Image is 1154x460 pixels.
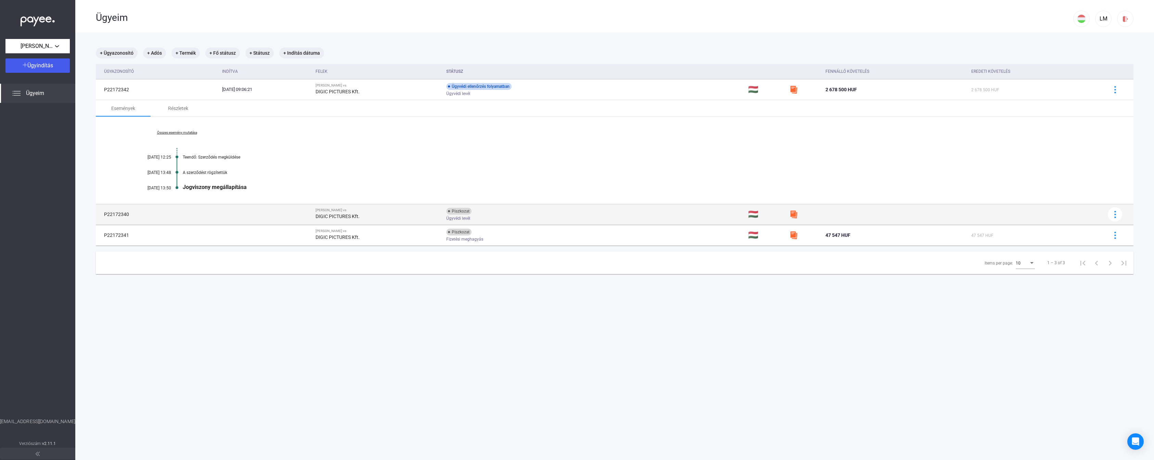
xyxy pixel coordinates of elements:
[316,208,441,212] div: [PERSON_NAME] vs
[316,89,360,94] strong: DIGIC PICTURES Kft.
[104,67,134,76] div: Ügyazonosító
[985,259,1013,267] div: Items per page:
[1073,11,1090,27] button: HU
[168,104,188,112] div: Részletek
[96,48,138,58] mat-chip: + Ügyazonosító
[745,225,787,245] td: 🇭🇺
[1095,11,1112,27] button: LM
[12,89,21,97] img: list.svg
[205,48,240,58] mat-chip: + Fő státusz
[1108,207,1122,221] button: more-blue
[1117,11,1133,27] button: logout-red
[1112,86,1119,93] img: more-blue
[96,225,219,245] td: P22172341
[183,184,1099,190] div: Jogviszony megállapítása
[316,67,441,76] div: Felek
[1098,15,1109,23] div: LM
[23,63,27,67] img: plus-white.svg
[42,441,56,446] strong: v2.11.1
[130,131,224,135] a: Összes esemény mutatása
[446,235,483,243] span: Fizetési meghagyás
[104,67,217,76] div: Ügyazonosító
[790,210,798,218] img: szamlazzhu-mini
[1122,15,1129,23] img: logout-red
[1016,261,1021,266] span: 10
[745,79,787,100] td: 🇭🇺
[444,64,745,79] th: Státusz
[222,67,310,76] div: Indítva
[96,204,219,225] td: P22172340
[279,48,324,58] mat-chip: + Indítás dátuma
[1047,259,1065,267] div: 1 – 3 of 3
[316,67,328,76] div: Felek
[446,229,472,235] div: Piszkozat
[222,86,310,93] div: [DATE] 09:06:21
[26,89,44,97] span: Ügyeim
[971,233,993,238] span: 47 547 HUF
[36,452,40,456] img: arrow-double-left-grey.svg
[971,87,999,92] span: 2 678 500 HUF
[825,232,850,238] span: 47 547 HUF
[130,186,171,190] div: [DATE] 13:50
[316,214,360,219] strong: DIGIC PICTURES Kft.
[96,79,219,100] td: P22172342
[1076,256,1090,270] button: First page
[1112,211,1119,218] img: more-blue
[130,155,171,160] div: [DATE] 12:25
[130,170,171,175] div: [DATE] 13:48
[1117,256,1131,270] button: Last page
[446,90,470,98] span: Ügyvédi levél
[171,48,200,58] mat-chip: + Termék
[446,214,470,222] span: Ügyvédi levél
[5,39,70,53] button: [PERSON_NAME][GEOGRAPHIC_DATA]
[1108,228,1122,242] button: more-blue
[1112,232,1119,239] img: more-blue
[971,67,1010,76] div: Eredeti követelés
[446,208,472,215] div: Piszkozat
[316,83,441,87] div: [PERSON_NAME] vs
[183,155,1099,160] div: Teendő: Szerződés megküldése
[27,62,53,69] span: Ügyindítás
[222,67,238,76] div: Indítva
[316,229,441,233] div: [PERSON_NAME] vs
[245,48,274,58] mat-chip: + Státusz
[1127,433,1144,450] div: Open Intercom Messenger
[316,234,360,240] strong: DIGIC PICTURES Kft.
[21,42,55,50] span: [PERSON_NAME][GEOGRAPHIC_DATA]
[971,67,1099,76] div: Eredeti követelés
[1090,256,1103,270] button: Previous page
[1108,82,1122,97] button: more-blue
[446,83,512,90] div: Ügyvédi ellenőrzés folyamatban
[1077,15,1086,23] img: HU
[745,204,787,225] td: 🇭🇺
[1103,256,1117,270] button: Next page
[96,12,1073,24] div: Ügyeim
[1016,259,1035,267] mat-select: Items per page:
[183,170,1099,175] div: A szerződést rögzítettük
[111,104,135,112] div: Események
[790,231,798,239] img: szamlazzhu-mini
[825,67,966,76] div: Fennálló követelés
[143,48,166,58] mat-chip: + Adós
[825,67,869,76] div: Fennálló követelés
[825,87,857,92] span: 2 678 500 HUF
[5,58,70,73] button: Ügyindítás
[21,13,55,27] img: white-payee-white-dot.svg
[790,85,798,94] img: szamlazzhu-mini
